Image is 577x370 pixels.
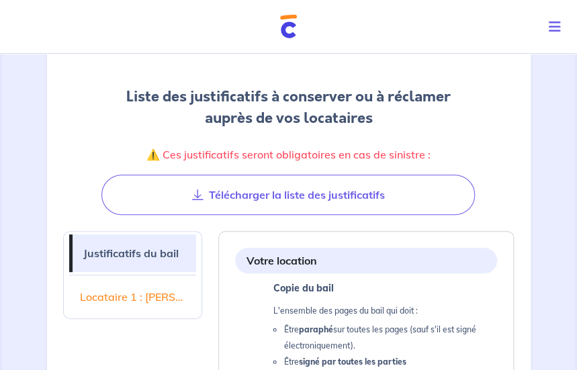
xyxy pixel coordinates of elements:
[101,86,475,129] h2: Liste des justificatifs à conserver ou à réclamer auprès de vos locataires
[273,303,497,319] p: L'ensemble des pages du bail qui doit :
[280,15,297,38] img: Cautioneo
[101,145,475,164] p: ⚠️ Ces justificatifs seront obligatoires en cas de sinistre :
[73,234,197,272] a: Justificatifs du bail
[538,9,577,44] button: Toggle navigation
[298,324,332,334] strong: paraphé
[101,175,475,215] button: Télécharger la liste des justificatifs
[283,322,497,354] li: Être sur toutes les pages (sauf s'il est signé électroniquement).
[283,354,497,370] li: Être
[69,278,197,316] a: Locataire 1 : [PERSON_NAME]
[235,248,497,273] div: Votre location
[273,282,333,294] strong: Copie du bail
[298,357,406,367] strong: signé par toutes les parties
